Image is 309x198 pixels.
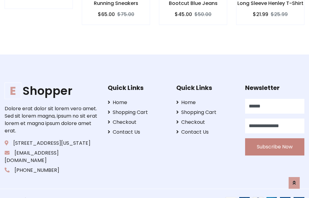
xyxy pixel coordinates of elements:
[176,84,236,91] h5: Quick Links
[5,139,98,147] p: [STREET_ADDRESS][US_STATE]
[108,84,167,91] h5: Quick Links
[245,84,304,91] h5: Newsletter
[5,84,98,98] h1: Shopper
[5,83,21,99] span: E
[176,109,236,116] a: Shopping Cart
[245,138,304,156] button: Subscribe Now
[5,105,98,135] p: Dolore erat dolor sit lorem vero amet. Sed sit lorem magna, ipsum no sit erat lorem et magna ipsu...
[5,167,98,174] p: [PHONE_NUMBER]
[108,128,167,136] a: Contact Us
[5,84,98,98] a: EShopper
[271,11,288,18] del: $25.99
[98,11,115,17] h6: $65.00
[194,11,211,18] del: $50.00
[176,128,236,136] a: Contact Us
[253,11,268,17] h6: $21.99
[108,99,167,106] a: Home
[117,11,134,18] del: $75.00
[236,0,304,6] h6: Long Sleeve Henley T-Shirt
[108,109,167,116] a: Shopping Cart
[176,99,236,106] a: Home
[5,149,98,164] p: [EMAIL_ADDRESS][DOMAIN_NAME]
[82,0,150,6] h6: Running Sneakers
[175,11,192,17] h6: $45.00
[176,119,236,126] a: Checkout
[159,0,227,6] h6: Bootcut Blue Jeans
[108,119,167,126] a: Checkout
